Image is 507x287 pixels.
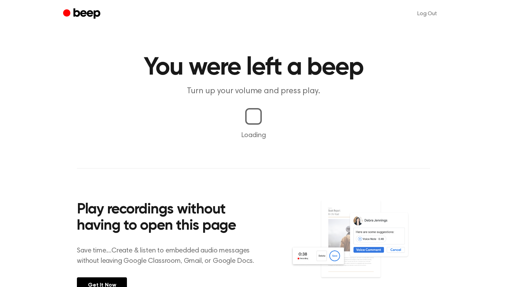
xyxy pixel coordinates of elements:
a: Beep [63,7,102,21]
h1: You were left a beep [77,55,430,80]
h2: Play recordings without having to open this page [77,202,263,235]
p: Save time....Create & listen to embedded audio messages without leaving Google Classroom, Gmail, ... [77,246,263,266]
p: Loading [8,130,499,141]
a: Log Out [410,6,444,22]
p: Turn up your volume and press play. [121,86,386,97]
